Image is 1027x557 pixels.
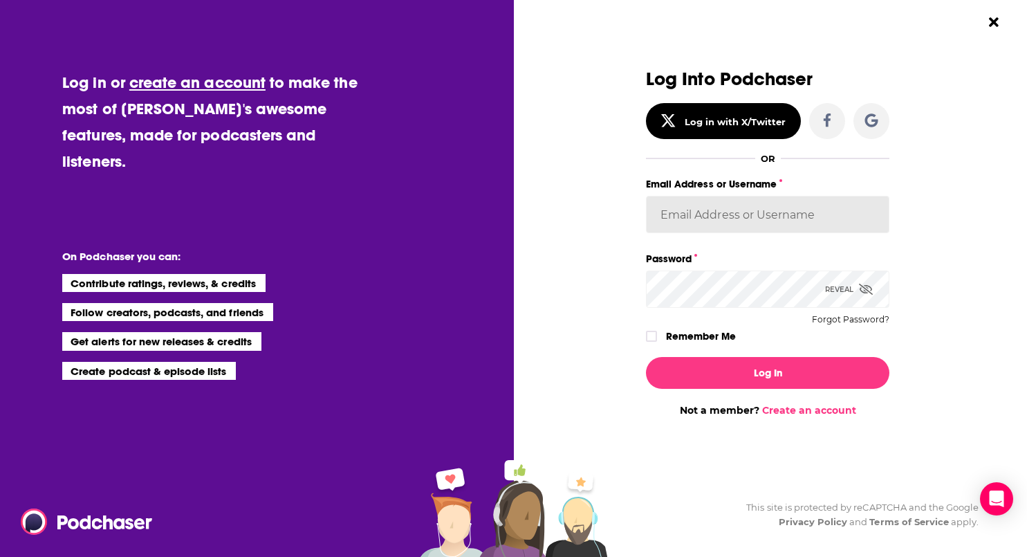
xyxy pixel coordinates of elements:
[129,73,266,92] a: create an account
[735,500,979,529] div: This site is protected by reCAPTCHA and the Google and apply.
[21,509,142,535] a: Podchaser - Follow, Share and Rate Podcasts
[646,250,889,268] label: Password
[646,404,889,417] div: Not a member?
[62,274,266,292] li: Contribute ratings, reviews, & credits
[981,9,1007,35] button: Close Button
[825,271,873,308] div: Reveal
[762,404,856,417] a: Create an account
[666,327,736,345] label: Remember Me
[646,357,889,389] button: Log In
[646,69,889,89] h3: Log Into Podchaser
[62,362,236,380] li: Create podcast & episode lists
[646,196,889,233] input: Email Address or Username
[62,303,273,321] li: Follow creators, podcasts, and friends
[779,516,848,527] a: Privacy Policy
[21,509,154,535] img: Podchaser - Follow, Share and Rate Podcasts
[646,175,889,193] label: Email Address or Username
[980,482,1013,515] div: Open Intercom Messenger
[62,250,339,263] li: On Podchaser you can:
[812,315,889,325] button: Forgot Password?
[869,516,949,527] a: Terms of Service
[62,332,261,350] li: Get alerts for new releases & credits
[685,116,786,127] div: Log in with X/Twitter
[646,103,801,139] button: Log in with X/Twitter
[761,153,775,164] div: OR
